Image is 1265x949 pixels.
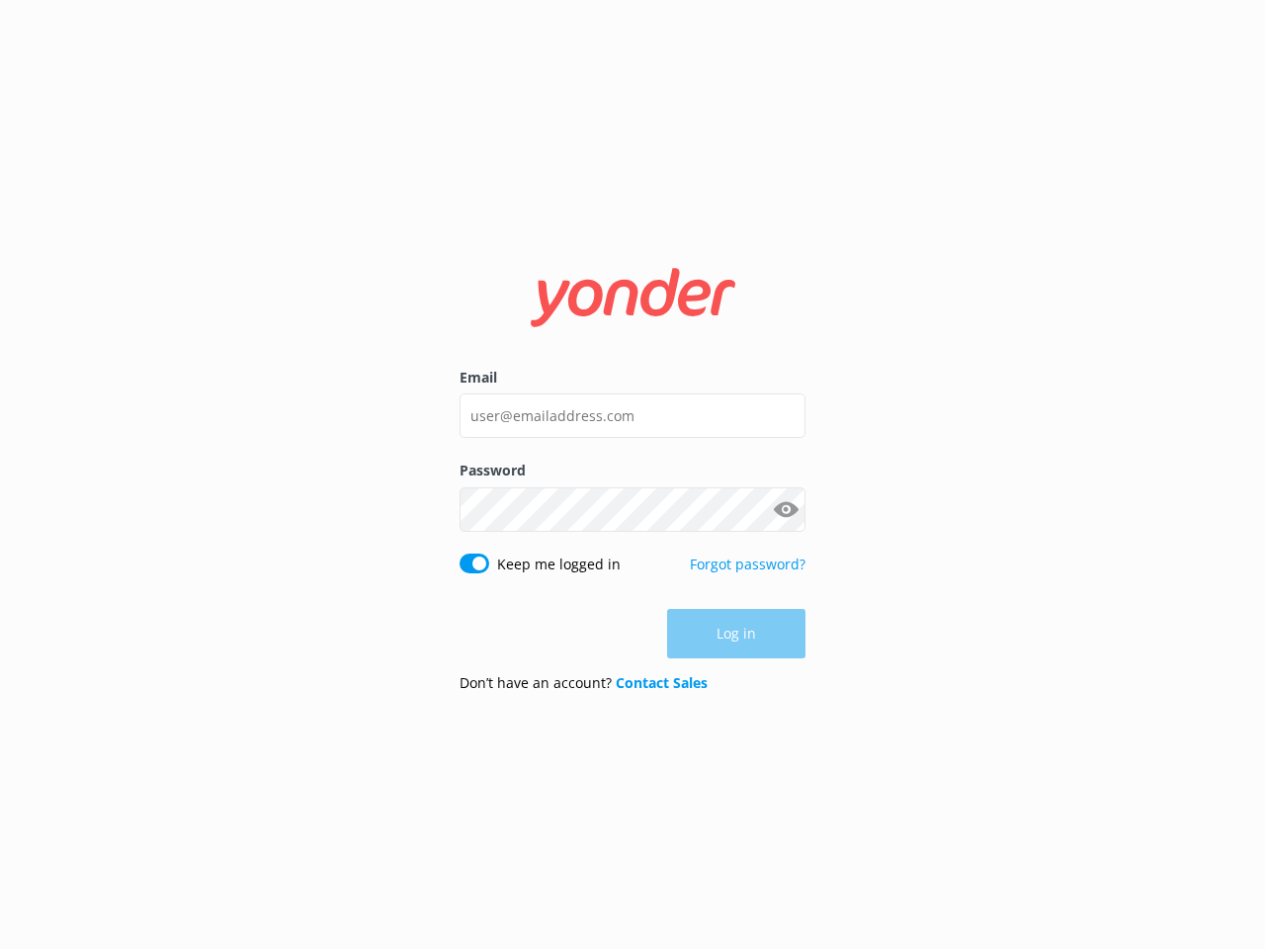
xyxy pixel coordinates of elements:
input: user@emailaddress.com [460,393,805,438]
label: Password [460,460,805,481]
p: Don’t have an account? [460,672,708,694]
label: Keep me logged in [497,554,621,575]
button: Show password [766,489,805,529]
a: Forgot password? [690,555,805,573]
label: Email [460,367,805,388]
a: Contact Sales [616,673,708,692]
